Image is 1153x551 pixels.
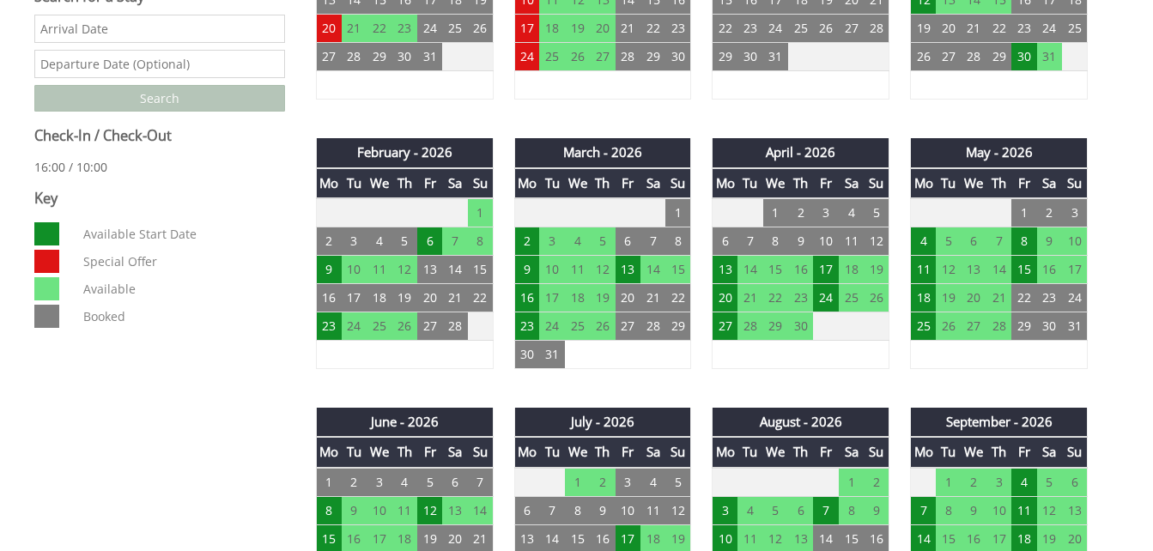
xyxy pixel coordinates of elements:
[391,437,416,467] th: Th
[391,168,416,198] th: Th
[640,43,665,71] td: 29
[737,312,762,341] td: 28
[80,277,280,300] dd: Available
[34,189,285,208] h3: Key
[514,437,539,467] th: Mo
[911,168,936,198] th: Mo
[763,284,788,312] td: 22
[986,312,1011,341] td: 28
[468,437,493,467] th: Su
[986,437,1011,467] th: Th
[788,168,813,198] th: Th
[417,312,442,341] td: 27
[911,437,936,467] th: Mo
[367,468,391,497] td: 3
[713,43,737,71] td: 29
[468,168,493,198] th: Su
[713,138,889,167] th: April - 2026
[737,256,762,284] td: 14
[788,284,813,312] td: 23
[737,437,762,467] th: Tu
[1011,168,1036,198] th: Fr
[468,496,493,524] td: 14
[1037,227,1062,256] td: 9
[813,15,838,43] td: 26
[961,312,986,341] td: 27
[788,437,813,467] th: Th
[737,227,762,256] td: 7
[342,15,367,43] td: 21
[1037,468,1062,497] td: 5
[640,468,665,497] td: 4
[590,284,615,312] td: 19
[813,256,838,284] td: 17
[737,168,762,198] th: Tu
[713,227,737,256] td: 6
[514,312,539,341] td: 23
[468,227,493,256] td: 8
[539,341,564,369] td: 31
[616,43,640,71] td: 28
[640,256,665,284] td: 14
[616,437,640,467] th: Fr
[713,256,737,284] td: 13
[342,227,367,256] td: 3
[763,227,788,256] td: 8
[590,168,615,198] th: Th
[590,437,615,467] th: Th
[565,312,590,341] td: 25
[565,168,590,198] th: We
[316,312,341,341] td: 23
[565,468,590,497] td: 1
[80,305,280,328] dd: Booked
[514,43,539,71] td: 24
[316,496,341,524] td: 8
[864,284,889,312] td: 26
[616,227,640,256] td: 6
[864,437,889,467] th: Su
[616,256,640,284] td: 13
[640,168,665,198] th: Sa
[665,198,690,227] td: 1
[342,468,367,497] td: 2
[565,43,590,71] td: 26
[986,168,1011,198] th: Th
[1062,284,1087,312] td: 24
[1062,227,1087,256] td: 10
[514,227,539,256] td: 2
[367,43,391,71] td: 29
[961,256,986,284] td: 13
[713,15,737,43] td: 22
[514,168,539,198] th: Mo
[342,496,367,524] td: 9
[911,408,1088,437] th: September - 2026
[713,312,737,341] td: 27
[839,256,864,284] td: 18
[788,198,813,227] td: 2
[961,43,986,71] td: 28
[539,227,564,256] td: 3
[936,43,961,71] td: 27
[839,198,864,227] td: 4
[763,437,788,467] th: We
[839,437,864,467] th: Sa
[80,222,280,245] dd: Available Start Date
[539,312,564,341] td: 24
[763,43,788,71] td: 31
[1011,284,1036,312] td: 22
[839,227,864,256] td: 11
[316,227,341,256] td: 2
[442,284,467,312] td: 21
[1037,256,1062,284] td: 16
[367,256,391,284] td: 11
[936,437,961,467] th: Tu
[961,468,986,497] td: 2
[616,15,640,43] td: 21
[539,437,564,467] th: Tu
[468,15,493,43] td: 26
[864,168,889,198] th: Su
[34,50,285,78] input: Departure Date (Optional)
[590,468,615,497] td: 2
[864,15,889,43] td: 28
[316,256,341,284] td: 9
